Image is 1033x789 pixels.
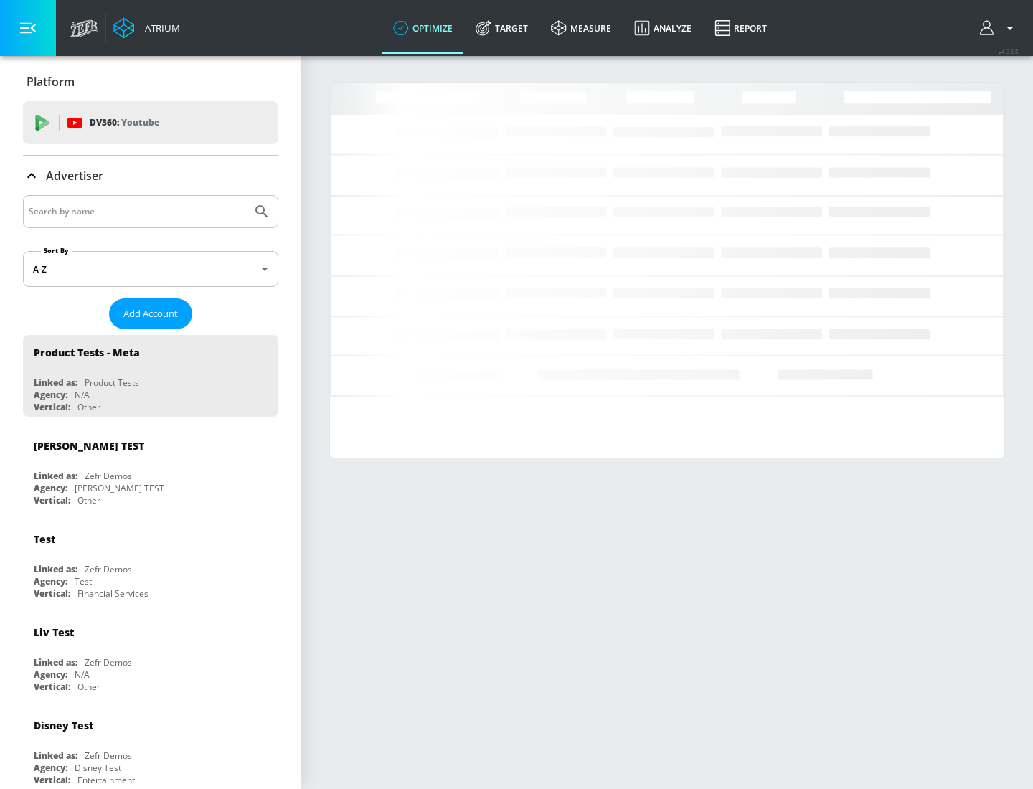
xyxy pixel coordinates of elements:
[85,750,132,762] div: Zefr Demos
[623,2,703,54] a: Analyze
[34,575,67,587] div: Agency:
[85,656,132,668] div: Zefr Demos
[23,101,278,144] div: DV360: Youtube
[75,575,92,587] div: Test
[34,668,67,681] div: Agency:
[77,587,148,600] div: Financial Services
[34,377,77,389] div: Linked as:
[34,482,67,494] div: Agency:
[464,2,539,54] a: Target
[34,532,55,546] div: Test
[23,251,278,287] div: A-Z
[23,62,278,102] div: Platform
[77,494,100,506] div: Other
[703,2,778,54] a: Report
[34,346,140,359] div: Product Tests - Meta
[34,774,70,786] div: Vertical:
[113,17,180,39] a: Atrium
[123,306,178,322] span: Add Account
[23,428,278,510] div: [PERSON_NAME] TESTLinked as:Zefr DemosAgency:[PERSON_NAME] TESTVertical:Other
[77,401,100,413] div: Other
[23,615,278,696] div: Liv TestLinked as:Zefr DemosAgency:N/AVertical:Other
[77,774,135,786] div: Entertainment
[75,389,90,401] div: N/A
[139,22,180,34] div: Atrium
[23,335,278,417] div: Product Tests - MetaLinked as:Product TestsAgency:N/AVertical:Other
[23,156,278,196] div: Advertiser
[34,439,144,453] div: [PERSON_NAME] TEST
[85,563,132,575] div: Zefr Demos
[34,750,77,762] div: Linked as:
[85,470,132,482] div: Zefr Demos
[34,563,77,575] div: Linked as:
[34,681,70,693] div: Vertical:
[23,521,278,603] div: TestLinked as:Zefr DemosAgency:TestVertical:Financial Services
[29,202,246,221] input: Search by name
[27,74,75,90] p: Platform
[999,47,1019,55] span: v 4.33.5
[75,482,164,494] div: [PERSON_NAME] TEST
[77,681,100,693] div: Other
[75,668,90,681] div: N/A
[34,719,93,732] div: Disney Test
[34,656,77,668] div: Linked as:
[539,2,623,54] a: measure
[34,494,70,506] div: Vertical:
[85,377,139,389] div: Product Tests
[46,168,103,184] p: Advertiser
[34,625,74,639] div: Liv Test
[34,389,67,401] div: Agency:
[109,298,192,329] button: Add Account
[382,2,464,54] a: optimize
[34,762,67,774] div: Agency:
[34,587,70,600] div: Vertical:
[121,115,159,130] p: Youtube
[34,401,70,413] div: Vertical:
[34,470,77,482] div: Linked as:
[90,115,159,131] p: DV360:
[75,762,121,774] div: Disney Test
[41,246,72,255] label: Sort By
